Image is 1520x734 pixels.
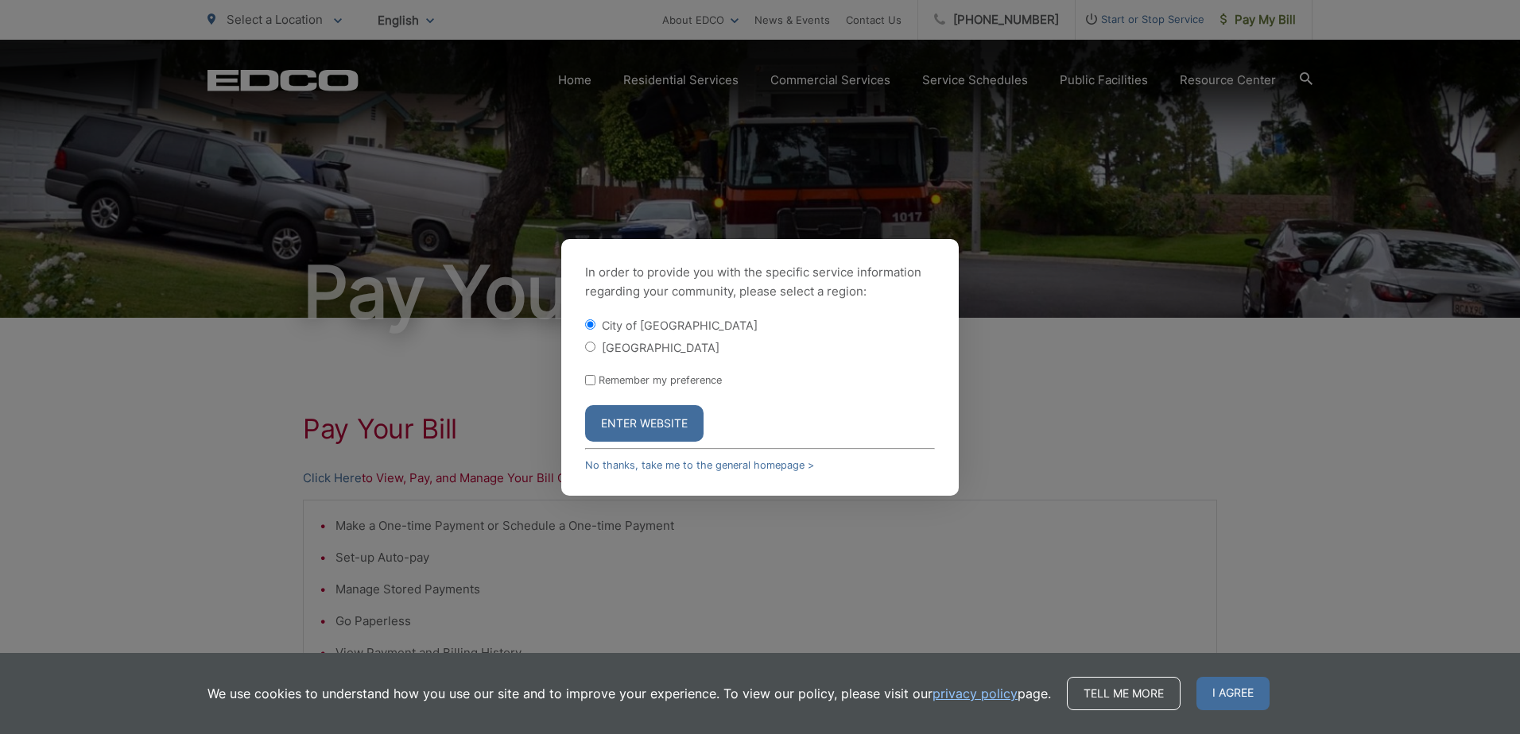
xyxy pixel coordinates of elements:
[599,374,722,386] label: Remember my preference
[207,684,1051,703] p: We use cookies to understand how you use our site and to improve your experience. To view our pol...
[933,684,1018,703] a: privacy policy
[1067,677,1181,710] a: Tell me more
[585,263,935,301] p: In order to provide you with the specific service information regarding your community, please se...
[602,341,719,354] label: [GEOGRAPHIC_DATA]
[1196,677,1270,710] span: I agree
[602,319,758,332] label: City of [GEOGRAPHIC_DATA]
[585,459,814,471] a: No thanks, take me to the general homepage >
[585,405,704,442] button: Enter Website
